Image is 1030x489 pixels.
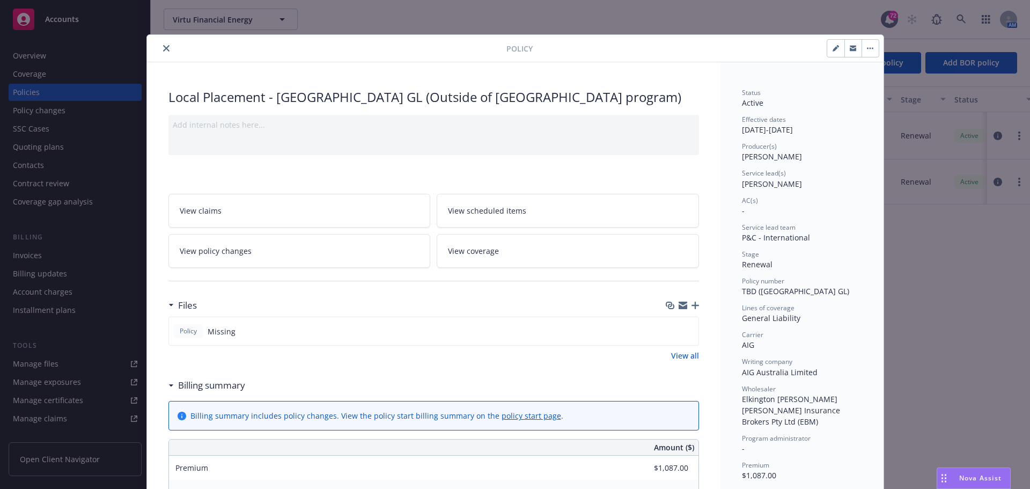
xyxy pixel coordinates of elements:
span: Carrier [742,330,763,339]
span: Nova Assist [959,473,1002,483]
span: Active [742,98,763,108]
span: [PERSON_NAME] [742,179,802,189]
div: Billing summary includes policy changes. View the policy start billing summary on the . [190,410,563,421]
span: AIG Australia Limited [742,367,818,377]
button: Nova Assist [937,468,1011,489]
a: View coverage [437,234,699,268]
span: Policy [178,326,199,336]
span: Premium [742,461,769,470]
span: Missing [208,326,236,337]
span: Renewal [742,259,772,269]
button: close [160,42,173,55]
span: View policy changes [180,245,252,257]
span: Producer(s) [742,142,777,151]
span: Lines of coverage [742,303,794,312]
span: View coverage [448,245,499,257]
a: View scheduled items [437,194,699,228]
span: P&C - International [742,232,810,243]
span: Service lead team [742,223,796,232]
span: Wholesaler [742,384,776,393]
span: Policy [506,43,533,54]
span: Elkington [PERSON_NAME] [PERSON_NAME] Insurance Brokers Pty Ltd (EBM) [742,394,842,427]
span: - [742,206,745,216]
span: Effective dates [742,115,786,124]
span: TBD ([GEOGRAPHIC_DATA] GL) [742,286,849,296]
div: Local Placement - [GEOGRAPHIC_DATA] GL (Outside of [GEOGRAPHIC_DATA] program) [168,88,699,106]
span: Status [742,88,761,97]
span: Stage [742,250,759,259]
span: View claims [180,205,222,216]
a: View policy changes [168,234,431,268]
span: Service lead(s) [742,169,786,178]
span: View scheduled items [448,205,526,216]
a: View claims [168,194,431,228]
span: [PERSON_NAME] [742,151,802,162]
div: Billing summary [168,378,245,392]
span: Policy number [742,276,784,286]
span: Amount ($) [654,442,694,453]
a: View all [671,350,699,361]
h3: Files [178,298,197,312]
input: 0.00 [625,460,695,476]
a: policy start page [502,411,561,421]
span: - [742,443,745,454]
h3: Billing summary [178,378,245,392]
span: AC(s) [742,196,758,205]
span: AIG [742,340,754,350]
span: Program administrator [742,434,811,443]
span: $1,087.00 [742,470,776,480]
span: Premium [175,463,208,473]
div: Files [168,298,197,312]
span: General Liability [742,313,800,323]
span: Writing company [742,357,792,366]
div: Add internal notes here... [173,119,695,130]
div: Drag to move [937,468,951,488]
div: [DATE] - [DATE] [742,115,862,135]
